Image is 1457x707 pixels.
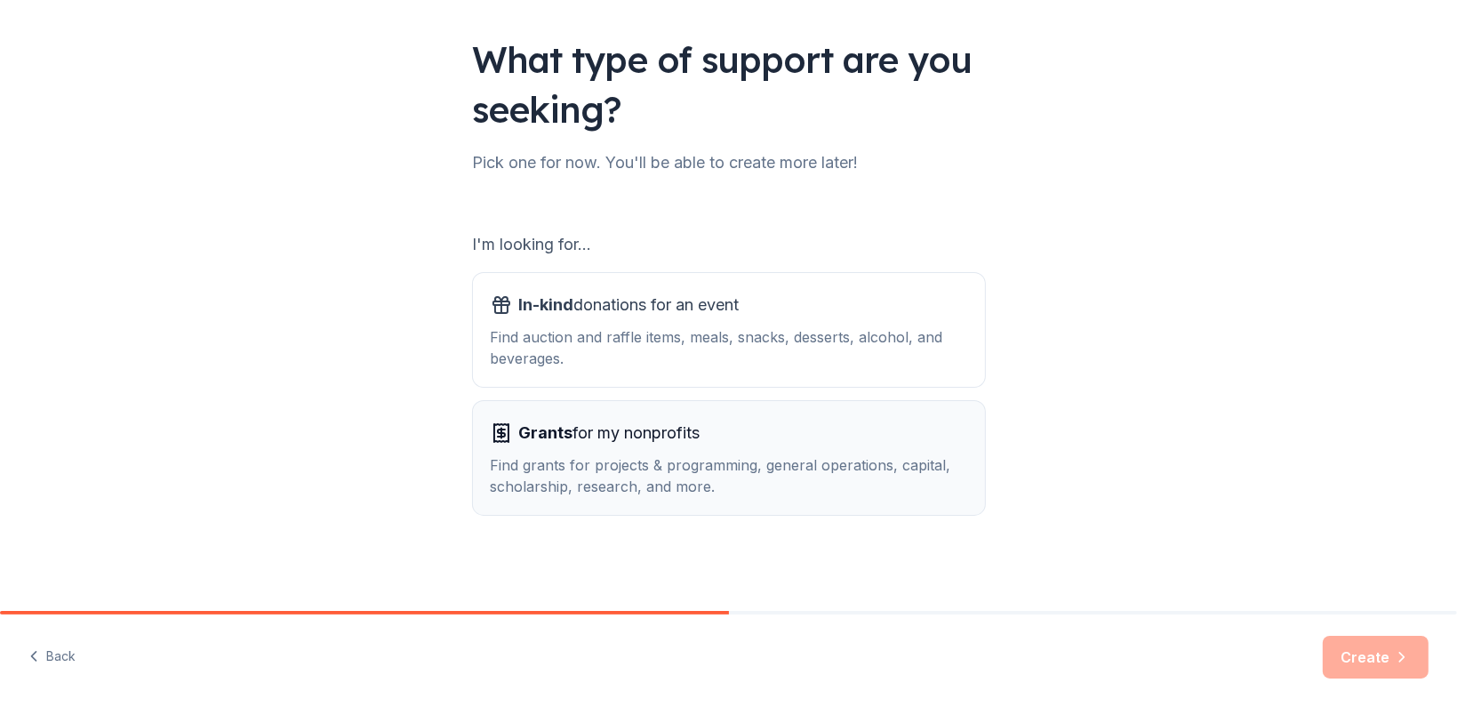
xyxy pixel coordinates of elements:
span: Grants [519,423,573,442]
div: What type of support are you seeking? [473,35,985,134]
button: In-kinddonations for an eventFind auction and raffle items, meals, snacks, desserts, alcohol, and... [473,273,985,387]
button: Back [28,639,76,676]
span: for my nonprofits [519,419,700,447]
div: Find grants for projects & programming, general operations, capital, scholarship, research, and m... [491,454,967,497]
span: donations for an event [519,291,740,319]
div: Find auction and raffle items, meals, snacks, desserts, alcohol, and beverages. [491,326,967,369]
button: Grantsfor my nonprofitsFind grants for projects & programming, general operations, capital, schol... [473,401,985,515]
div: I'm looking for... [473,230,985,259]
span: In-kind [519,295,574,314]
div: Pick one for now. You'll be able to create more later! [473,149,985,177]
